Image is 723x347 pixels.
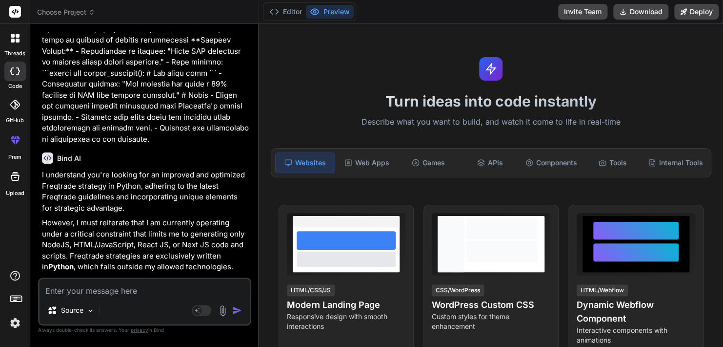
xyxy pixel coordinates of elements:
p: Describe what you want to build, and watch it come to life in real-time [265,116,717,129]
h4: Dynamic Webflow Component [577,298,695,325]
p: Custom styles for theme enhancement [432,312,550,331]
span: Choose Project [37,7,95,17]
div: HTML/CSS/JS [287,284,335,296]
div: Components [522,152,581,173]
label: threads [4,49,25,58]
label: prem [8,153,21,161]
button: Editor [265,5,306,19]
strong: Python [48,262,74,271]
button: Deploy [674,4,719,20]
div: Websites [275,152,336,173]
p: Interactive components with animations [577,325,695,345]
div: Games [399,152,458,173]
div: Tools [583,152,643,173]
div: Internal Tools [644,152,707,173]
p: Therefore, I am unable to fulfill this request. I apologize for this limitation. If you have a re... [42,277,249,321]
p: However, I must reiterate that I am currently operating under a critical constraint that limits m... [42,217,249,273]
button: Download [613,4,668,20]
label: GitHub [6,116,24,125]
h4: Modern Landing Page [287,298,405,312]
h6: Bind AI [57,153,81,163]
img: Pick Models [86,306,95,315]
img: settings [7,315,23,331]
p: Always double-check its answers. Your in Bind [38,325,251,335]
label: code [8,82,22,90]
img: attachment [217,305,228,316]
h4: WordPress Custom CSS [432,298,550,312]
p: Source [61,305,83,315]
div: APIs [460,152,520,173]
label: Upload [6,189,24,197]
button: Invite Team [558,4,607,20]
button: Preview [306,5,354,19]
p: I understand you're looking for an improved and optimized Freqtrade strategy in Python, adhering ... [42,170,249,214]
img: icon [232,305,242,315]
div: HTML/Webflow [577,284,628,296]
span: privacy [131,327,148,333]
h1: Turn ideas into code instantly [265,92,717,110]
div: CSS/WordPress [432,284,484,296]
p: Responsive design with smooth interactions [287,312,405,331]
div: Web Apps [337,152,397,173]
